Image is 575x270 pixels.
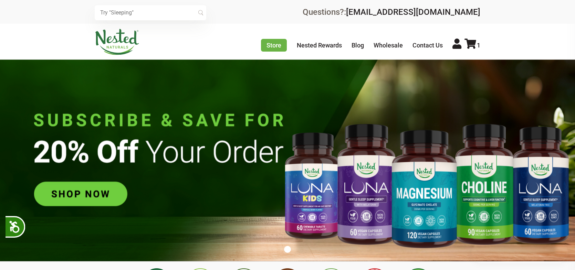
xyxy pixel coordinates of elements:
[477,42,480,49] span: 1
[471,242,568,263] iframe: Button to open loyalty program pop-up
[261,39,287,52] a: Store
[374,42,403,49] a: Wholesale
[346,7,480,17] a: [EMAIL_ADDRESS][DOMAIN_NAME]
[352,42,364,49] a: Blog
[464,42,480,49] a: 1
[303,8,480,16] div: Questions?:
[95,5,206,20] input: Try "Sleeping"
[284,246,291,253] button: 1 of 1
[412,42,443,49] a: Contact Us
[95,29,139,55] img: Nested Naturals
[297,42,342,49] a: Nested Rewards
